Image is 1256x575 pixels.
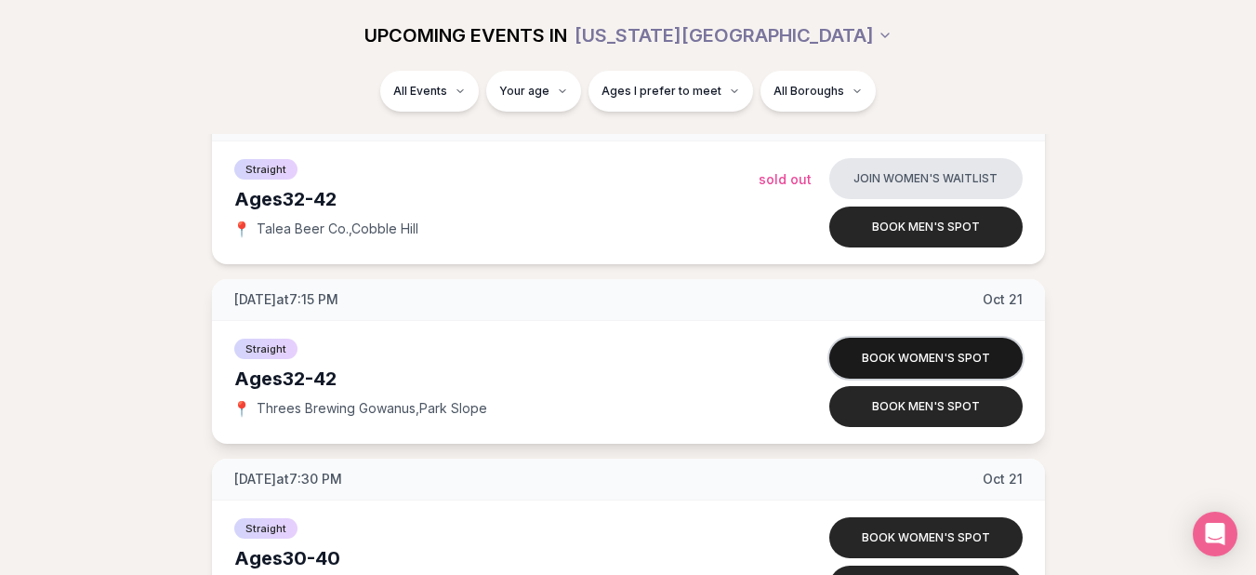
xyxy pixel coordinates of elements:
[575,15,892,56] button: [US_STATE][GEOGRAPHIC_DATA]
[364,22,567,48] span: UPCOMING EVENTS IN
[234,186,759,212] div: Ages 32-42
[829,517,1023,558] button: Book women's spot
[486,71,581,112] button: Your age
[234,545,759,571] div: Ages 30-40
[234,159,297,180] span: Straight
[1193,512,1237,556] div: Open Intercom Messenger
[829,338,1023,379] button: Book women's spot
[257,399,487,418] span: Threes Brewing Gowanus , Park Slope
[234,339,297,359] span: Straight
[829,207,1023,247] button: Book men's spot
[393,84,447,99] span: All Events
[602,84,721,99] span: Ages I prefer to meet
[983,470,1023,488] span: Oct 21
[588,71,753,112] button: Ages I prefer to meet
[380,71,479,112] button: All Events
[234,518,297,539] span: Straight
[499,84,549,99] span: Your age
[234,470,342,488] span: [DATE] at 7:30 PM
[759,171,812,187] span: Sold Out
[234,290,338,309] span: [DATE] at 7:15 PM
[829,158,1023,199] button: Join women's waitlist
[234,366,759,392] div: Ages 32-42
[234,401,249,416] span: 📍
[983,290,1023,309] span: Oct 21
[829,386,1023,427] button: Book men's spot
[257,220,418,238] span: Talea Beer Co. , Cobble Hill
[773,84,844,99] span: All Boroughs
[234,221,249,236] span: 📍
[760,71,876,112] button: All Boroughs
